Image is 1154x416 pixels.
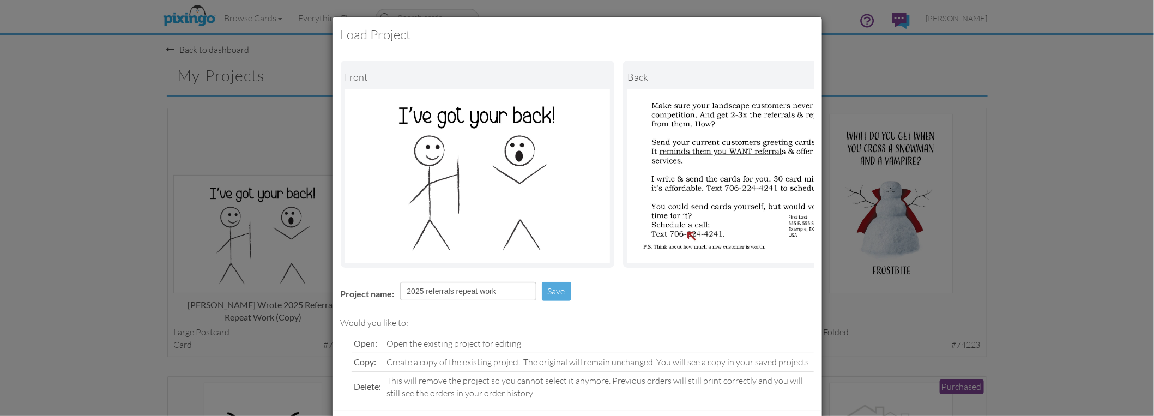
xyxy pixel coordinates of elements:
[345,65,611,89] div: Front
[341,317,814,329] div: Would you like to:
[384,353,814,371] td: Create a copy of the existing project. The original will remain unchanged. You will see a copy in...
[354,338,378,348] span: Open:
[354,357,377,367] span: Copy:
[384,371,814,402] td: This will remove the project so you cannot select it anymore. Previous orders will still print co...
[341,288,395,300] label: Project name:
[354,381,382,391] span: Delete:
[542,282,571,301] button: Save
[627,89,893,263] img: Portrait Image
[400,282,536,300] input: Enter project name
[341,25,814,44] h3: Load Project
[384,335,814,353] td: Open the existing project for editing
[345,89,611,263] img: Landscape Image
[627,65,893,89] div: back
